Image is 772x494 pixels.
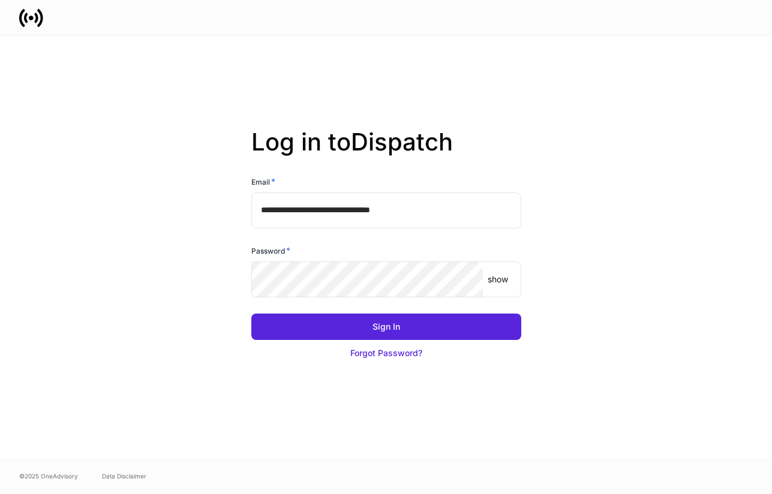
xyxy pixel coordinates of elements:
[251,340,521,366] button: Forgot Password?
[102,471,146,481] a: Data Disclaimer
[251,245,290,257] h6: Password
[488,273,508,285] p: show
[251,176,275,188] h6: Email
[373,321,400,333] div: Sign In
[251,128,521,176] h2: Log in to Dispatch
[19,471,78,481] span: © 2025 OneAdvisory
[350,347,422,359] div: Forgot Password?
[251,314,521,340] button: Sign In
